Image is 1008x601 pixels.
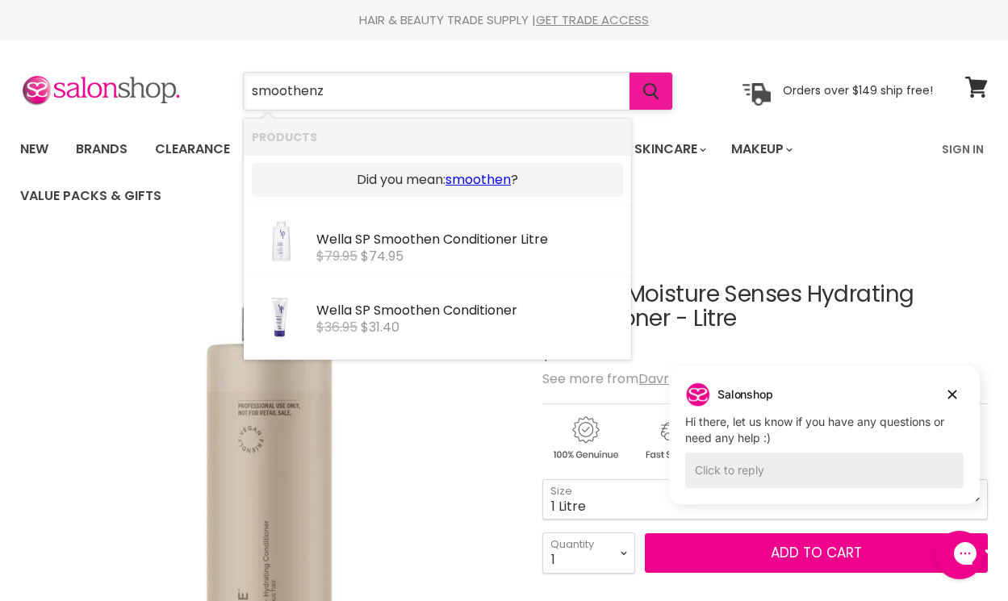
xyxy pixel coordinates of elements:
[244,119,631,155] li: Products
[542,414,628,463] img: genuine.gif
[8,179,174,213] a: Value Packs & Gifts
[316,232,623,249] div: Wella SP Smoothen Conditioner Litre
[257,285,303,353] img: 11256200644__1_200x.jpg
[8,126,932,219] ul: Main menu
[657,363,992,528] iframe: Gorgias live chat campaigns
[932,132,993,166] a: Sign In
[445,171,511,189] a: smoothen
[243,72,673,111] form: Product
[927,525,992,585] iframe: Gorgias live chat messenger
[260,171,615,189] p: Did you mean: ?
[542,369,685,388] span: See more from
[771,543,862,562] span: Add to cart
[629,73,672,110] button: Search
[631,414,717,463] img: shipping.gif
[645,533,988,574] button: Add to cart
[64,132,140,166] a: Brands
[622,132,716,166] a: Skincare
[143,132,242,166] a: Clearance
[638,369,685,388] a: Davroe
[361,247,404,265] span: $74.95
[361,318,399,336] span: $31.40
[542,282,988,332] h1: Davroe Moisture Senses Hydrating Conditioner - Litre
[783,83,933,98] p: Orders over $149 ship free!
[316,247,358,265] s: $79.95
[244,73,629,110] input: Search
[316,318,358,336] s: $36.95
[8,132,61,166] a: New
[244,155,631,205] li: Did you mean
[316,303,623,320] div: Wella SP Smoothen Conditioner
[536,11,649,28] a: GET TRADE ACCESS
[244,277,631,360] li: Products: Wella SP Smoothen Conditioner
[542,532,635,573] select: Quantity
[252,214,308,269] img: ScreenShot2020-08-20at10.39.11am_200x.png
[244,205,631,277] li: Products: Wella SP Smoothen Conditioner Litre
[719,132,802,166] a: Makeup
